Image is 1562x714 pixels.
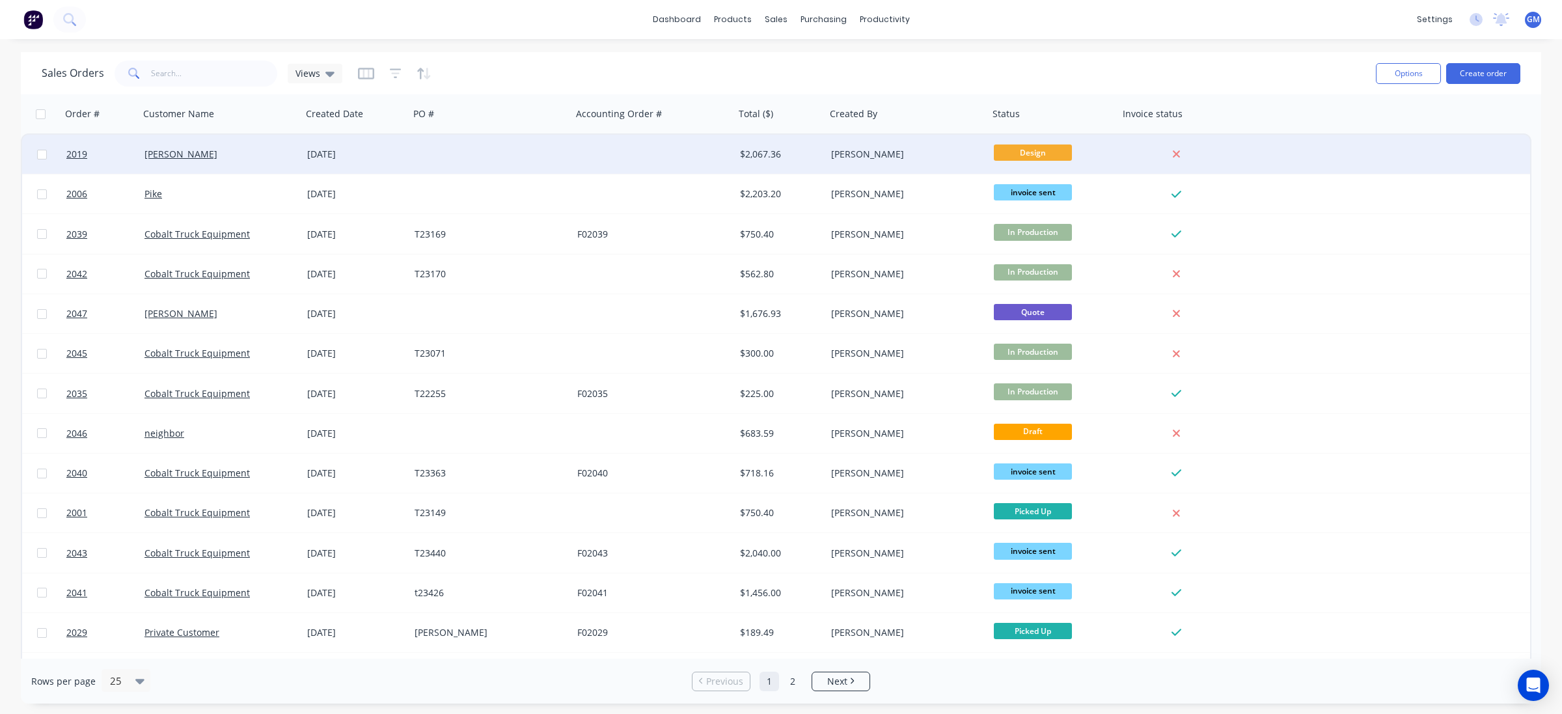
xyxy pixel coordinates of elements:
[415,347,559,360] div: T23071
[740,228,817,241] div: $750.40
[307,228,404,241] div: [DATE]
[66,347,87,360] span: 2045
[143,107,214,120] div: Customer Name
[415,268,559,281] div: T23170
[415,228,559,241] div: T23169
[994,144,1072,161] span: Design
[740,148,817,161] div: $2,067.36
[831,148,976,161] div: [PERSON_NAME]
[740,347,817,360] div: $300.00
[65,107,100,120] div: Order #
[66,573,144,612] a: 2041
[740,268,817,281] div: $562.80
[1376,63,1441,84] button: Options
[831,228,976,241] div: [PERSON_NAME]
[66,187,87,200] span: 2006
[144,307,217,320] a: [PERSON_NAME]
[994,304,1072,320] span: Quote
[66,626,87,639] span: 2029
[144,347,250,359] a: Cobalt Truck Equipment
[307,506,404,519] div: [DATE]
[66,254,144,294] a: 2042
[144,467,250,479] a: Cobalt Truck Equipment
[993,107,1020,120] div: Status
[66,467,87,480] span: 2040
[831,626,976,639] div: [PERSON_NAME]
[66,493,144,532] a: 2001
[740,547,817,560] div: $2,040.00
[66,653,144,692] a: 2015
[577,467,722,480] div: F02040
[307,148,404,161] div: [DATE]
[994,264,1072,281] span: In Production
[307,268,404,281] div: [DATE]
[144,626,219,638] a: Private Customer
[831,547,976,560] div: [PERSON_NAME]
[760,672,779,691] a: Page 1 is your current page
[794,10,853,29] div: purchasing
[66,387,87,400] span: 2035
[646,10,707,29] a: dashboard
[831,187,976,200] div: [PERSON_NAME]
[295,66,320,80] span: Views
[307,626,404,639] div: [DATE]
[740,307,817,320] div: $1,676.93
[66,547,87,560] span: 2043
[1123,107,1183,120] div: Invoice status
[831,268,976,281] div: [PERSON_NAME]
[994,463,1072,480] span: invoice sent
[831,387,976,400] div: [PERSON_NAME]
[692,675,750,688] a: Previous page
[66,174,144,213] a: 2006
[66,268,87,281] span: 2042
[66,334,144,373] a: 2045
[144,268,250,280] a: Cobalt Truck Equipment
[144,387,250,400] a: Cobalt Truck Equipment
[307,307,404,320] div: [DATE]
[576,107,662,120] div: Accounting Order #
[994,383,1072,400] span: In Production
[31,675,96,688] span: Rows per page
[307,547,404,560] div: [DATE]
[66,148,87,161] span: 2019
[994,224,1072,240] span: In Production
[994,623,1072,639] span: Picked Up
[577,387,722,400] div: F02035
[66,215,144,254] a: 2039
[740,427,817,440] div: $683.59
[1446,63,1520,84] button: Create order
[307,347,404,360] div: [DATE]
[66,534,144,573] a: 2043
[415,467,559,480] div: T23363
[758,10,794,29] div: sales
[1410,10,1459,29] div: settings
[413,107,434,120] div: PO #
[415,506,559,519] div: T23149
[831,467,976,480] div: [PERSON_NAME]
[740,187,817,200] div: $2,203.20
[66,414,144,453] a: 2046
[830,107,877,120] div: Created By
[415,387,559,400] div: T22255
[307,467,404,480] div: [DATE]
[1527,14,1540,25] span: GM
[66,374,144,413] a: 2035
[707,10,758,29] div: products
[307,586,404,599] div: [DATE]
[66,454,144,493] a: 2040
[144,506,250,519] a: Cobalt Truck Equipment
[307,387,404,400] div: [DATE]
[66,586,87,599] span: 2041
[831,506,976,519] div: [PERSON_NAME]
[144,187,162,200] a: Pike
[66,613,144,652] a: 2029
[740,467,817,480] div: $718.16
[144,586,250,599] a: Cobalt Truck Equipment
[415,586,559,599] div: t23426
[66,427,87,440] span: 2046
[831,586,976,599] div: [PERSON_NAME]
[577,228,722,241] div: F02039
[66,294,144,333] a: 2047
[812,675,870,688] a: Next page
[706,675,743,688] span: Previous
